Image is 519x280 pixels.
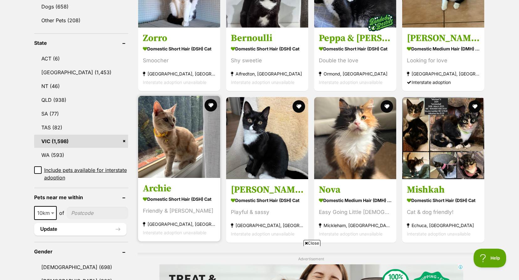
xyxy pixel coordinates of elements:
[319,208,392,216] div: Easy Going Little [DEMOGRAPHIC_DATA]
[319,56,392,65] div: Double the love
[402,28,484,91] a: [PERSON_NAME] Domestic Medium Hair (DMH) Cat Looking for love [GEOGRAPHIC_DATA], [GEOGRAPHIC_DATA...
[143,230,206,235] span: Interstate adoption unavailable
[34,14,128,27] a: Other Pets (208)
[34,52,128,65] a: ACT (6)
[231,32,304,44] h3: Bernoulli
[138,178,220,241] a: Archie Domestic Short Hair (DSH) Cat Friendly & [PERSON_NAME] [GEOGRAPHIC_DATA], [GEOGRAPHIC_DATA...
[319,221,392,230] strong: Mickleham, [GEOGRAPHIC_DATA]
[319,32,392,44] h3: Peppa & [PERSON_NAME]
[231,196,304,205] strong: Domestic Short Hair (DSH) Cat
[226,97,308,179] img: Mimi - Domestic Short Hair (DSH) Cat
[34,80,128,93] a: NT (46)
[34,223,127,236] button: Update
[34,121,128,134] a: TAS (82)
[143,194,215,204] strong: Domestic Short Hair (DSH) Cat
[143,32,215,44] h3: Zorro
[381,100,393,113] button: favourite
[407,70,480,78] strong: [GEOGRAPHIC_DATA], [GEOGRAPHIC_DATA]
[138,96,220,178] img: Archie - Domestic Short Hair (DSH) Cat
[407,221,480,230] strong: Echuca, [GEOGRAPHIC_DATA]
[231,184,304,196] h3: [PERSON_NAME]
[59,209,64,217] span: of
[231,80,294,85] span: Interstate adoption unavailable
[34,194,128,200] header: Pets near me within
[226,179,308,243] a: [PERSON_NAME] Domestic Short Hair (DSH) Cat Playful & sassy [GEOGRAPHIC_DATA], [GEOGRAPHIC_DATA] ...
[226,28,308,91] a: Bernoulli Domestic Short Hair (DSH) Cat Shy sweetie Alfredton, [GEOGRAPHIC_DATA] Interstate adopt...
[35,209,56,217] span: 10km
[407,208,480,216] div: Cat & dog friendly!
[143,80,206,85] span: Interstate adoption unavailable
[67,207,128,219] input: postcode
[407,196,480,205] strong: Domestic Short Hair (DSH) Cat
[34,93,128,106] a: QLD (938)
[407,44,480,53] strong: Domestic Medium Hair (DMH) Cat
[108,249,412,277] iframe: Advertisement
[407,32,480,44] h3: [PERSON_NAME]
[205,99,217,111] button: favourite
[314,97,396,179] img: Nova - Domestic Medium Hair (DMH) Cat
[469,100,481,113] button: favourite
[319,231,382,236] span: Interstate adoption unavailable
[402,179,484,243] a: Mishkah Domestic Short Hair (DSH) Cat Cat & dog friendly! Echuca, [GEOGRAPHIC_DATA] Interstate ad...
[407,184,480,196] h3: Mishkah
[231,221,304,230] strong: [GEOGRAPHIC_DATA], [GEOGRAPHIC_DATA]
[407,231,470,236] span: Interstate adoption unavailable
[34,206,57,220] span: 10km
[402,97,484,179] img: Mishkah - Domestic Short Hair (DSH) Cat
[407,56,480,65] div: Looking for love
[474,249,506,267] iframe: Help Scout Beacon - Open
[143,220,215,228] strong: [GEOGRAPHIC_DATA], [GEOGRAPHIC_DATA]
[143,56,215,65] div: Smoocher
[365,7,396,38] img: bonded besties
[304,240,320,246] span: Close
[319,80,382,85] span: Interstate adoption unavailable
[319,44,392,53] strong: Domestic Short Hair (DSH) Cat
[143,183,215,194] h3: Archie
[138,28,220,91] a: Zorro Domestic Short Hair (DSH) Cat Smoocher [GEOGRAPHIC_DATA], [GEOGRAPHIC_DATA] Interstate adop...
[231,208,304,216] div: Playful & sassy
[34,135,128,148] a: VIC (1,598)
[231,231,294,236] span: Interstate adoption unavailable
[34,66,128,79] a: [GEOGRAPHIC_DATA] (1,453)
[34,249,128,254] header: Gender
[143,70,215,78] strong: [GEOGRAPHIC_DATA], [GEOGRAPHIC_DATA]
[314,28,396,91] a: Peppa & [PERSON_NAME] Domestic Short Hair (DSH) Cat Double the love Ormond, [GEOGRAPHIC_DATA] Int...
[34,148,128,162] a: WA (593)
[314,179,396,243] a: Nova Domestic Medium Hair (DMH) Cat Easy Going Little [DEMOGRAPHIC_DATA] Mickleham, [GEOGRAPHIC_D...
[293,100,305,113] button: favourite
[231,56,304,65] div: Shy sweetie
[34,261,128,274] a: [DEMOGRAPHIC_DATA] (698)
[407,78,480,86] div: Interstate adoption
[231,70,304,78] strong: Alfredton, [GEOGRAPHIC_DATA]
[319,196,392,205] strong: Domestic Medium Hair (DMH) Cat
[34,166,128,181] a: Include pets available for interstate adoption
[143,207,215,215] div: Friendly & [PERSON_NAME]
[44,166,128,181] span: Include pets available for interstate adoption
[319,70,392,78] strong: Ormond, [GEOGRAPHIC_DATA]
[34,40,128,46] header: State
[231,44,304,53] strong: Domestic Short Hair (DSH) Cat
[143,44,215,53] strong: Domestic Short Hair (DSH) Cat
[34,107,128,120] a: SA (77)
[319,184,392,196] h3: Nova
